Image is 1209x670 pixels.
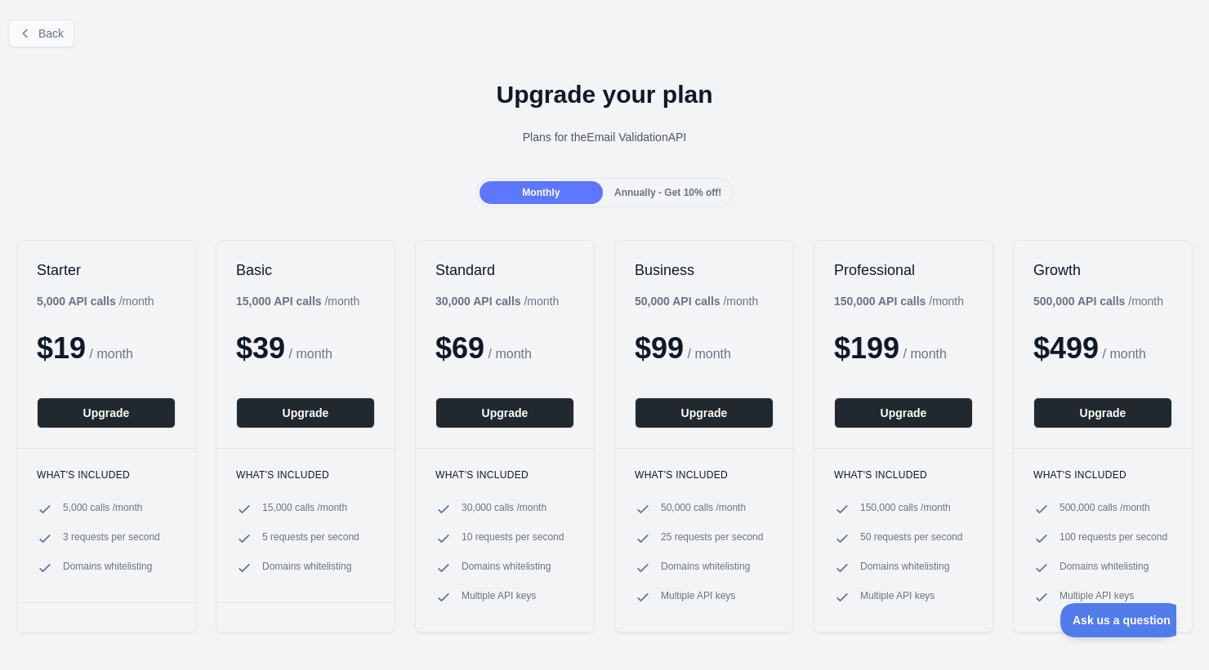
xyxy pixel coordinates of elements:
[435,260,574,280] h2: Standard
[834,295,926,308] b: 150,000 API calls
[635,293,758,309] div: / month
[1033,293,1163,309] div: / month
[834,260,973,280] h2: Professional
[834,293,964,309] div: / month
[1060,603,1176,637] iframe: Toggle Customer Support
[834,331,899,365] span: $ 199
[635,260,774,280] h2: Business
[635,295,720,308] b: 50,000 API calls
[635,331,684,365] span: $ 99
[435,331,484,365] span: $ 69
[435,295,521,308] b: 30,000 API calls
[1033,331,1099,365] span: $ 499
[1033,260,1172,280] h2: Growth
[435,293,559,309] div: / month
[1033,295,1125,308] b: 500,000 API calls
